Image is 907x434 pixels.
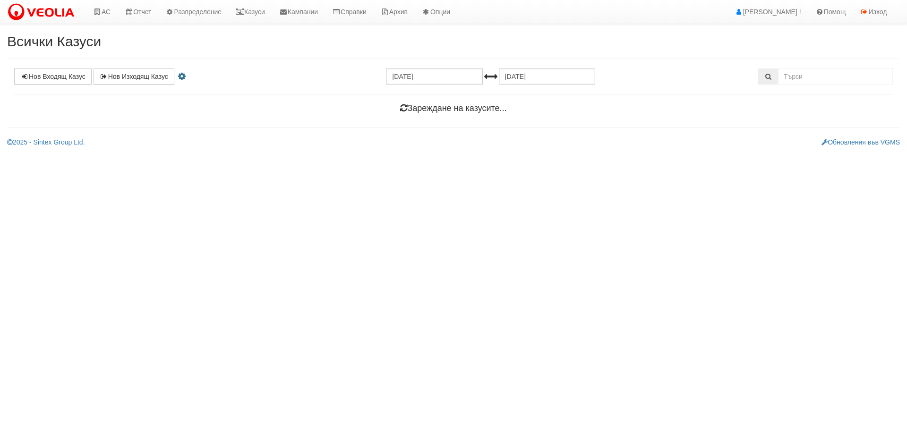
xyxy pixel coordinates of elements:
[14,68,92,85] a: Нов Входящ Казус
[7,34,900,49] h2: Всички Казуси
[821,138,900,146] a: Обновления във VGMS
[7,138,85,146] a: 2025 - Sintex Group Ltd.
[778,68,893,85] input: Търсене по Идентификатор, Бл/Вх/Ап, Тип, Описание, Моб. Номер, Имейл, Файл, Коментар,
[7,2,79,22] img: VeoliaLogo.png
[176,73,188,80] i: Настройки
[14,104,893,113] h4: Зареждане на казусите...
[94,68,174,85] a: Нов Изходящ Казус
